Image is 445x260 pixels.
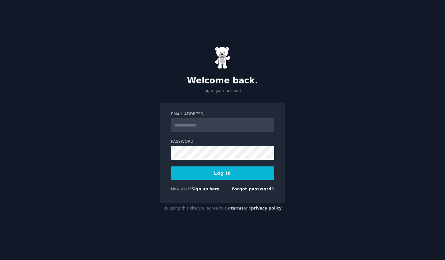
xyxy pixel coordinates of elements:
[215,47,231,69] img: Gummy Bear
[171,111,274,117] label: Email Address
[251,206,282,210] a: privacy policy
[191,187,219,191] a: Sign up here
[171,139,274,145] label: Password
[160,88,285,94] p: Log in your account.
[231,206,243,210] a: terms
[160,76,285,86] h2: Welcome back.
[232,187,274,191] a: Forgot password?
[171,187,192,191] span: New user?
[171,166,274,180] button: Log In
[160,203,285,214] div: By using this site you agree to our and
